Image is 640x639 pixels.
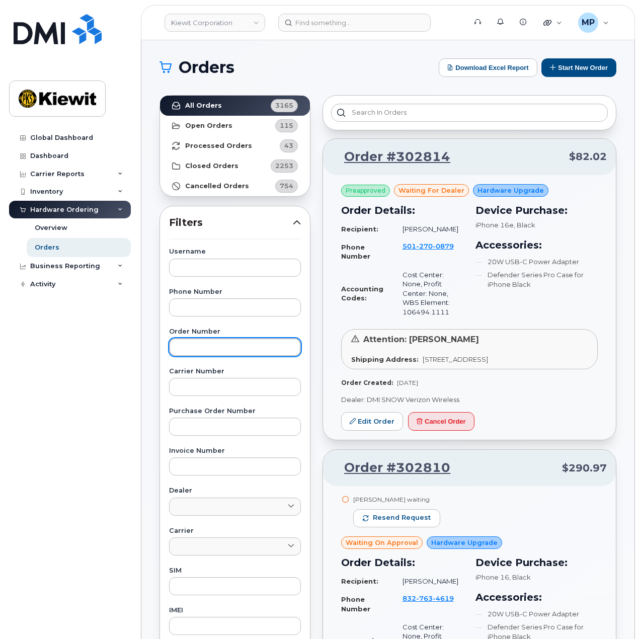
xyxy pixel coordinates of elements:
[346,538,418,547] span: Waiting On Approval
[160,156,310,176] a: Closed Orders2253
[160,176,310,196] a: Cancelled Orders754
[562,461,607,475] span: $290.97
[514,221,535,229] span: , Black
[275,161,293,171] span: 2253
[169,368,301,375] label: Carrier Number
[341,243,370,261] strong: Phone Number
[179,60,234,75] span: Orders
[475,270,598,289] li: Defender Series Pro Case for iPhone Black
[475,590,598,605] h3: Accessories:
[393,220,463,238] td: [PERSON_NAME]
[169,607,301,614] label: IMEI
[169,329,301,335] label: Order Number
[169,215,293,230] span: Filters
[475,203,598,218] h3: Device Purchase:
[475,555,598,570] h3: Device Purchase:
[346,186,385,195] span: Preapproved
[433,594,454,602] span: 4619
[169,528,301,534] label: Carrier
[439,58,537,77] button: Download Excel Report
[393,573,463,590] td: [PERSON_NAME]
[416,242,433,250] span: 270
[332,148,450,166] a: Order #302814
[169,488,301,494] label: Dealer
[280,121,293,130] span: 115
[331,104,608,122] input: Search in orders
[477,186,544,195] span: Hardware Upgrade
[341,577,378,585] strong: Recipient:
[341,395,598,405] p: Dealer: DMI SNOW Verizon Wireless
[341,379,393,386] strong: Order Created:
[569,149,607,164] span: $82.02
[475,237,598,253] h3: Accessories:
[353,495,440,504] div: [PERSON_NAME] waiting
[475,221,514,229] span: iPhone 16e
[169,249,301,255] label: Username
[160,136,310,156] a: Processed Orders43
[509,573,531,581] span: , Black
[341,225,378,233] strong: Recipient:
[403,242,454,250] span: 501
[341,555,463,570] h3: Order Details:
[416,594,433,602] span: 763
[403,594,454,602] span: 832
[280,181,293,191] span: 754
[353,509,440,527] button: Resend request
[284,141,293,150] span: 43
[475,609,598,619] li: 20W USB-C Power Adapter
[341,285,383,302] strong: Accounting Codes:
[373,513,431,522] span: Resend request
[169,289,301,295] label: Phone Number
[160,96,310,116] a: All Orders3165
[341,595,370,613] strong: Phone Number
[596,595,632,631] iframe: Messenger Launcher
[341,412,403,431] a: Edit Order
[185,162,238,170] strong: Closed Orders
[403,594,454,612] a: 8327634619
[169,448,301,454] label: Invoice Number
[169,568,301,574] label: SIM
[351,355,419,363] strong: Shipping Address:
[160,116,310,136] a: Open Orders115
[398,186,464,195] span: waiting for dealer
[403,242,454,260] a: 5012700879
[393,266,463,321] td: Cost Center: None, Profit Center: None, WBS Element: 106494.1111
[169,408,301,415] label: Purchase Order Number
[408,412,474,431] button: Cancel Order
[431,538,498,547] span: Hardware Upgrade
[341,203,463,218] h3: Order Details:
[363,335,479,344] span: Attention: [PERSON_NAME]
[541,58,616,77] button: Start New Order
[185,102,222,110] strong: All Orders
[433,242,454,250] span: 0879
[185,122,232,130] strong: Open Orders
[475,257,598,267] li: 20W USB-C Power Adapter
[397,379,418,386] span: [DATE]
[423,355,488,363] span: [STREET_ADDRESS]
[275,101,293,110] span: 3165
[332,459,450,477] a: Order #302810
[185,142,252,150] strong: Processed Orders
[475,573,509,581] span: iPhone 16
[185,182,249,190] strong: Cancelled Orders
